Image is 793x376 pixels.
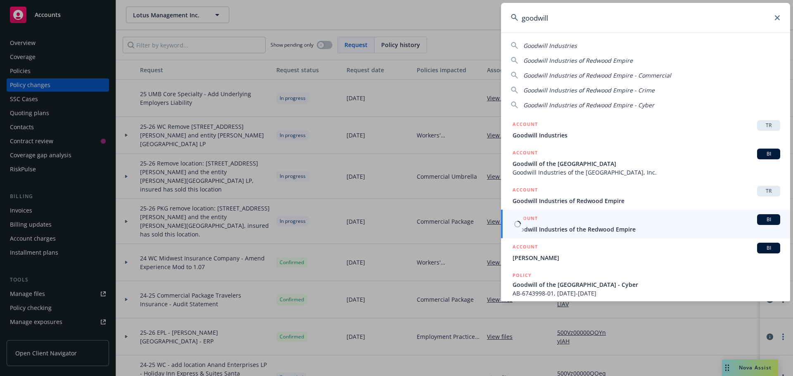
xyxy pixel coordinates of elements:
[513,243,538,253] h5: ACCOUNT
[501,144,790,181] a: ACCOUNTBIGoodwill of the [GEOGRAPHIC_DATA]Goodwill Industries of the [GEOGRAPHIC_DATA], Inc.
[523,71,671,79] span: Goodwill Industries of Redwood Empire - Commercial
[513,225,780,234] span: Goodwill Industries of the Redwood Empire
[513,131,780,140] span: Goodwill Industries
[760,122,777,129] span: TR
[513,196,780,205] span: Goodwill Industries of Redwood Empire
[513,280,780,289] span: Goodwill of the [GEOGRAPHIC_DATA] - Cyber
[760,216,777,223] span: BI
[513,186,538,196] h5: ACCOUNT
[501,181,790,210] a: ACCOUNTTRGoodwill Industries of Redwood Empire
[523,101,654,109] span: Goodwill Industries of Redwood Empire - Cyber
[513,168,780,177] span: Goodwill Industries of the [GEOGRAPHIC_DATA], Inc.
[513,149,538,158] h5: ACCOUNT
[501,210,790,238] a: ACCOUNTBIGoodwill Industries of the Redwood Empire
[513,289,780,298] span: AB-6743998-01, [DATE]-[DATE]
[523,57,633,64] span: Goodwill Industries of Redwood Empire
[513,214,538,224] h5: ACCOUNT
[523,86,655,94] span: Goodwill Industries of Redwood Empire - Crime
[513,253,780,262] span: [PERSON_NAME]
[501,3,790,33] input: Search...
[501,238,790,267] a: ACCOUNTBI[PERSON_NAME]
[523,42,577,50] span: Goodwill Industries
[513,120,538,130] h5: ACCOUNT
[501,267,790,302] a: POLICYGoodwill of the [GEOGRAPHIC_DATA] - CyberAB-6743998-01, [DATE]-[DATE]
[760,187,777,195] span: TR
[760,150,777,158] span: BI
[760,244,777,252] span: BI
[513,159,780,168] span: Goodwill of the [GEOGRAPHIC_DATA]
[513,271,532,279] h5: POLICY
[501,116,790,144] a: ACCOUNTTRGoodwill Industries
